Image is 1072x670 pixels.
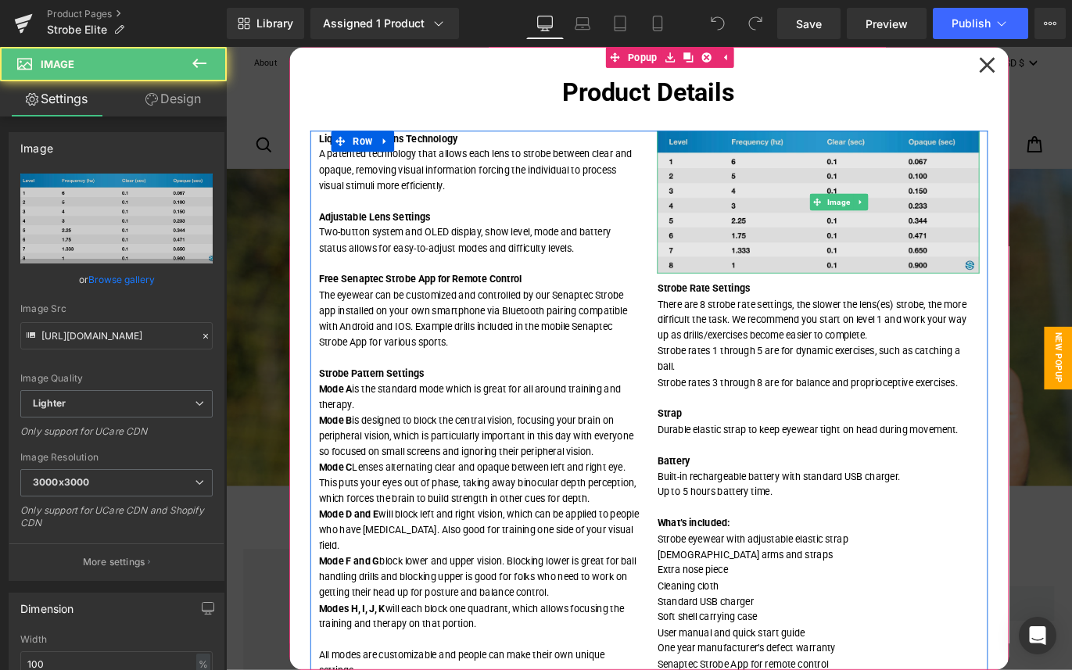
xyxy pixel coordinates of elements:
a: New Library [227,8,304,39]
div: Width [20,634,213,645]
div: Image [20,133,53,155]
span: Row [138,94,168,117]
p: Up to 5 hours battery time. [482,489,842,507]
a: Expand / Collapse [702,165,719,184]
b: Mode A [104,377,142,389]
b: Adjustable Lens Settings [104,184,229,196]
div: Open Intercom Messenger [1019,617,1056,654]
p: A patented technology that allows each lens to strobe between clear and opaque, removing visual i... [104,112,464,164]
a: Mobile [639,8,676,39]
a: Laptop [564,8,601,39]
button: Redo [740,8,771,39]
a: Preview [847,8,927,39]
div: Dimension [20,593,74,615]
p: Extra nose piece [482,577,842,594]
div: Image Resolution [20,452,213,463]
span: Strobe Elite [47,23,107,36]
p: Two-button system and OLED display, show level, mode and battery status allows for easy-to-adjust... [104,199,464,235]
button: Publish [933,8,1028,39]
a: Design [117,81,230,116]
b: ‍Mode D and E [104,517,171,529]
p: Built-in rechargeable battery with standard USB charger. [482,471,842,489]
div: Assigned 1 Product [323,16,446,31]
input: Link [20,322,213,349]
b: Strap [482,404,510,417]
b: ‍Strobe Rate Settings [482,264,586,277]
p: Durable elastic strap to keep eyewear tight on head during movement. [482,419,842,436]
a: Browse gallery [88,266,155,293]
span: Preview [866,16,908,32]
b: ‍Mode F and G [104,569,172,582]
div: Image Quality [20,373,213,384]
p: Soft shell carrying case [482,629,842,647]
p: Strobe eyewear with adjustable elastic strap [482,542,842,559]
p: Cleaning cloth [482,594,842,611]
a: Tablet [601,8,639,39]
p: Strobe rates 3 through 8 are for balance and proprioceptive exercises. [482,367,842,384]
button: More [1034,8,1066,39]
div: Only support for UCare CDN [20,425,213,448]
b: What’s included: [482,527,564,539]
span: Library [256,16,293,30]
p: will each block one quadrant, which allows focusing the training and therapy on that portion. [104,619,464,654]
b: Battery [482,457,519,469]
p: [DEMOGRAPHIC_DATA] arms and straps [482,559,842,576]
p: block lower and upper vision. Blocking lower is great for ball handling drills and blocking upper... [104,567,464,619]
p: More settings [83,555,145,569]
a: Desktop [526,8,564,39]
p: There are 8 strobe rate settings, the slower the lens(es) strobe, the more difficult the task. We... [482,279,842,331]
p: Strobe rates 1 through 5 are for dynamic exercises, such as catching a ball. [482,331,842,367]
span: Save [796,16,822,32]
p: User manual and quick start guide [482,647,842,664]
h1: Product Details [104,31,843,70]
b: Strobe Pattern Settings [104,359,222,371]
b: ‍Mode B [104,411,142,424]
b: ‍Modes H, I, J, K [104,622,178,634]
b: Free Senaptec Strobe App for Remote Control [104,254,332,267]
p: is designed to block the central vision, focusing your brain on peripheral vision, which is parti... [104,409,464,461]
b: 3000x3000 [33,476,89,488]
button: Undo [702,8,733,39]
span: Image [670,165,702,184]
p: The eyewear can be customized and controlled by our Senaptec Strobe app installed on your own sma... [104,269,464,339]
div: Image Src [20,303,213,314]
a: Product Pages [47,8,227,20]
p: Standard USB charger [482,612,842,629]
b: ‍Mode C [104,464,142,477]
b: Lighter [33,397,66,409]
a: Expand / Collapse [168,94,188,117]
span: Publish [952,17,991,30]
p: will block left and right vision, which can be applied to people who have [MEDICAL_DATA]. Also go... [104,514,464,567]
span: Image [41,58,74,70]
button: More settings [9,543,224,580]
b: Liquid Crystal Lens Technology [104,96,260,109]
div: Only support for UCare CDN and Shopify CDN [20,504,213,539]
span: New Popup [915,313,946,383]
p: is the standard mode which is great for all around training and therapy. [104,374,464,410]
p: Lenses alternating clear and opaque between left and right eye. This puts your eyes out of phase,... [104,462,464,514]
div: or [20,271,213,288]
